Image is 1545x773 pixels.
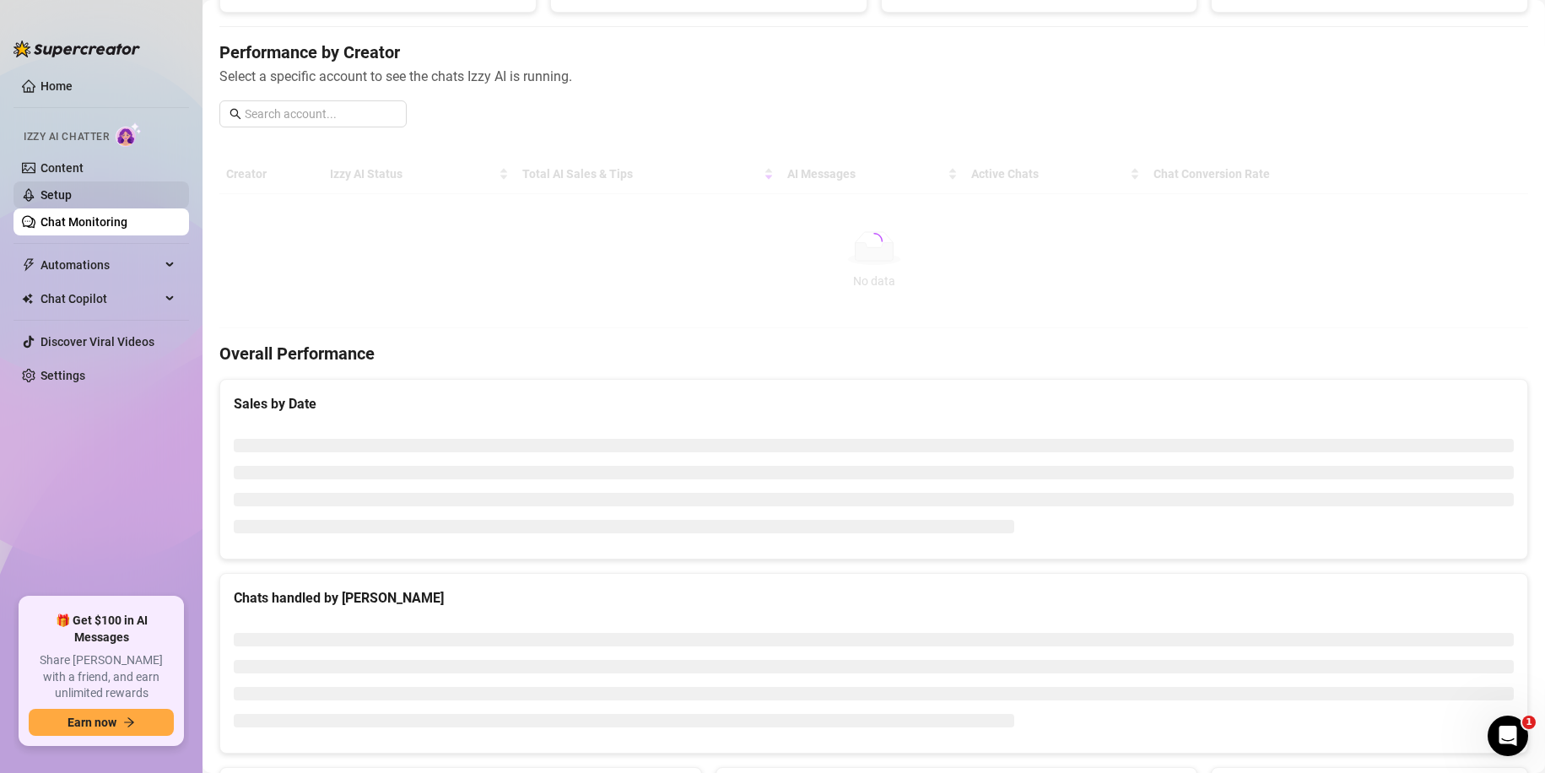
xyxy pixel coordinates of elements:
img: Chat Copilot [22,293,33,305]
span: Earn now [68,716,116,729]
span: arrow-right [123,716,135,728]
div: Chats handled by [PERSON_NAME] [234,587,1514,608]
span: 1 [1522,716,1536,729]
a: Content [41,161,84,175]
img: AI Chatter [116,122,142,147]
span: search [230,108,241,120]
span: thunderbolt [22,258,35,272]
span: Chat Copilot [41,285,160,312]
button: Earn nowarrow-right [29,709,174,736]
h4: Performance by Creator [219,41,1528,64]
span: 🎁 Get $100 in AI Messages [29,613,174,646]
span: Select a specific account to see the chats Izzy AI is running. [219,66,1528,87]
span: Share [PERSON_NAME] with a friend, and earn unlimited rewards [29,652,174,702]
a: Discover Viral Videos [41,335,154,349]
a: Settings [41,369,85,382]
a: Home [41,79,73,93]
a: Setup [41,188,72,202]
img: logo-BBDzfeDw.svg [14,41,140,57]
div: Sales by Date [234,393,1514,414]
iframe: Intercom live chat [1488,716,1528,756]
a: Chat Monitoring [41,215,127,229]
input: Search account... [245,105,397,123]
span: Automations [41,251,160,278]
span: loading [862,230,884,252]
span: Izzy AI Chatter [24,129,109,145]
h4: Overall Performance [219,342,1528,365]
